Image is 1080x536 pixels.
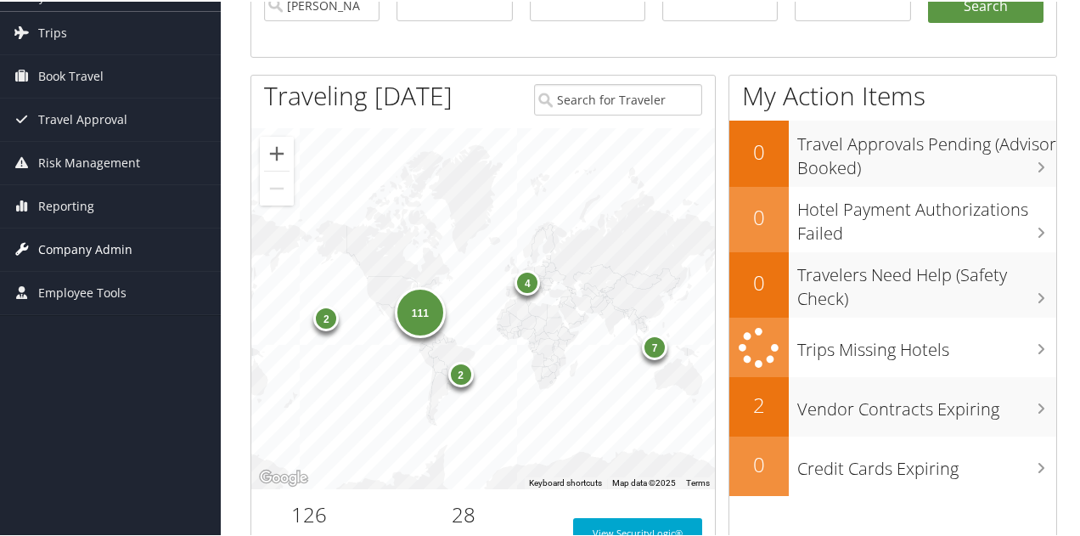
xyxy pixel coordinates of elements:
[797,188,1056,244] h3: Hotel Payment Authorizations Failed
[729,389,789,418] h2: 2
[264,499,354,528] h2: 126
[38,10,67,53] span: Trips
[797,328,1056,360] h3: Trips Missing Hotels
[38,54,104,96] span: Book Travel
[797,253,1056,309] h3: Travelers Need Help (Safety Check)
[448,359,474,385] div: 2
[38,183,94,226] span: Reporting
[395,285,446,336] div: 111
[612,477,676,486] span: Map data ©2025
[797,447,1056,479] h3: Credit Cards Expiring
[729,185,1056,251] a: 0Hotel Payment Authorizations Failed
[256,465,312,488] img: Google
[38,140,140,183] span: Risk Management
[534,82,701,114] input: Search for Traveler
[729,119,1056,184] a: 0Travel Approvals Pending (Advisor Booked)
[264,76,453,112] h1: Traveling [DATE]
[729,449,789,477] h2: 0
[260,170,294,204] button: Zoom out
[38,97,127,139] span: Travel Approval
[729,267,789,296] h2: 0
[686,477,710,486] a: Terms (opens in new tab)
[729,435,1056,494] a: 0Credit Cards Expiring
[729,251,1056,316] a: 0Travelers Need Help (Safety Check)
[38,227,132,269] span: Company Admin
[729,136,789,165] h2: 0
[38,270,127,313] span: Employee Tools
[642,333,667,358] div: 7
[797,122,1056,178] h3: Travel Approvals Pending (Advisor Booked)
[380,499,547,528] h2: 28
[515,268,540,294] div: 4
[729,76,1056,112] h1: My Action Items
[729,201,789,230] h2: 0
[729,316,1056,376] a: Trips Missing Hotels
[260,135,294,169] button: Zoom in
[729,375,1056,435] a: 2Vendor Contracts Expiring
[529,476,602,488] button: Keyboard shortcuts
[256,465,312,488] a: Open this area in Google Maps (opens a new window)
[797,387,1056,420] h3: Vendor Contracts Expiring
[313,304,339,330] div: 2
